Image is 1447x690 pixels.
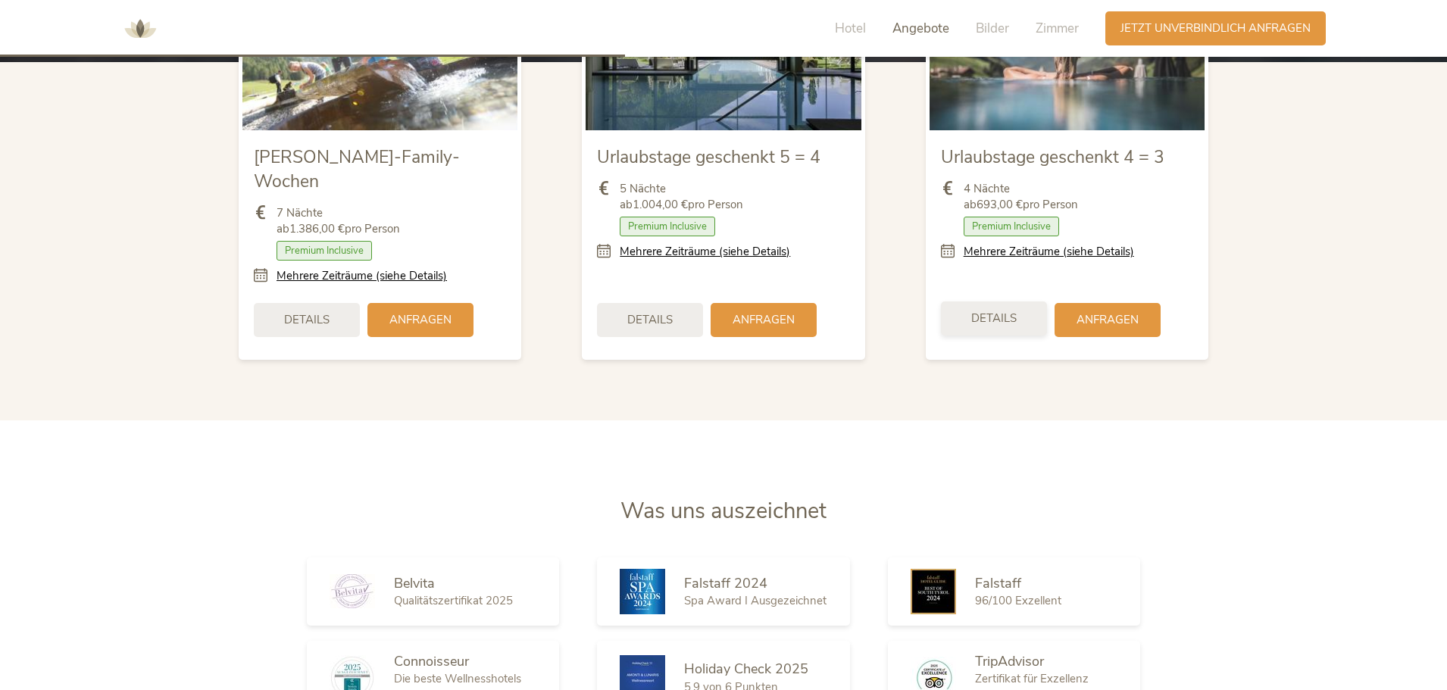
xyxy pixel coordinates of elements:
[977,197,1023,212] b: 693,00 €
[394,593,513,608] span: Qualitätszertifikat 2025
[1077,312,1139,328] span: Anfragen
[1120,20,1311,36] span: Jetzt unverbindlich anfragen
[620,181,743,213] span: 5 Nächte ab pro Person
[277,241,372,261] span: Premium Inclusive
[254,145,460,193] span: [PERSON_NAME]-Family-Wochen
[633,197,688,212] b: 1.004,00 €
[289,221,345,236] b: 1.386,00 €
[394,652,469,670] span: Connoisseur
[971,311,1017,326] span: Details
[117,6,163,52] img: AMONTI & LUNARIS Wellnessresort
[975,574,1021,592] span: Falstaff
[394,574,435,592] span: Belvita
[284,312,330,328] span: Details
[597,145,820,169] span: Urlaubstage geschenkt 5 = 4
[733,312,795,328] span: Anfragen
[684,660,808,678] span: Holiday Check 2025
[330,574,375,608] img: Belvita
[620,217,715,236] span: Premium Inclusive
[620,569,665,614] img: Falstaff 2024
[620,244,790,260] a: Mehrere Zeiträume (siehe Details)
[835,20,866,37] span: Hotel
[964,217,1059,236] span: Premium Inclusive
[941,145,1164,169] span: Urlaubstage geschenkt 4 = 3
[892,20,949,37] span: Angebote
[620,496,827,526] span: Was uns auszeichnet
[1036,20,1079,37] span: Zimmer
[627,312,673,328] span: Details
[975,652,1044,670] span: TripAdvisor
[117,23,163,33] a: AMONTI & LUNARIS Wellnessresort
[911,569,956,614] img: Falstaff
[389,312,452,328] span: Anfragen
[964,244,1134,260] a: Mehrere Zeiträume (siehe Details)
[277,268,447,284] a: Mehrere Zeiträume (siehe Details)
[684,593,827,608] span: Spa Award I Ausgezeichnet
[976,20,1009,37] span: Bilder
[964,181,1078,213] span: 4 Nächte ab pro Person
[684,574,767,592] span: Falstaff 2024
[277,205,400,237] span: 7 Nächte ab pro Person
[975,593,1061,608] span: 96/100 Exzellent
